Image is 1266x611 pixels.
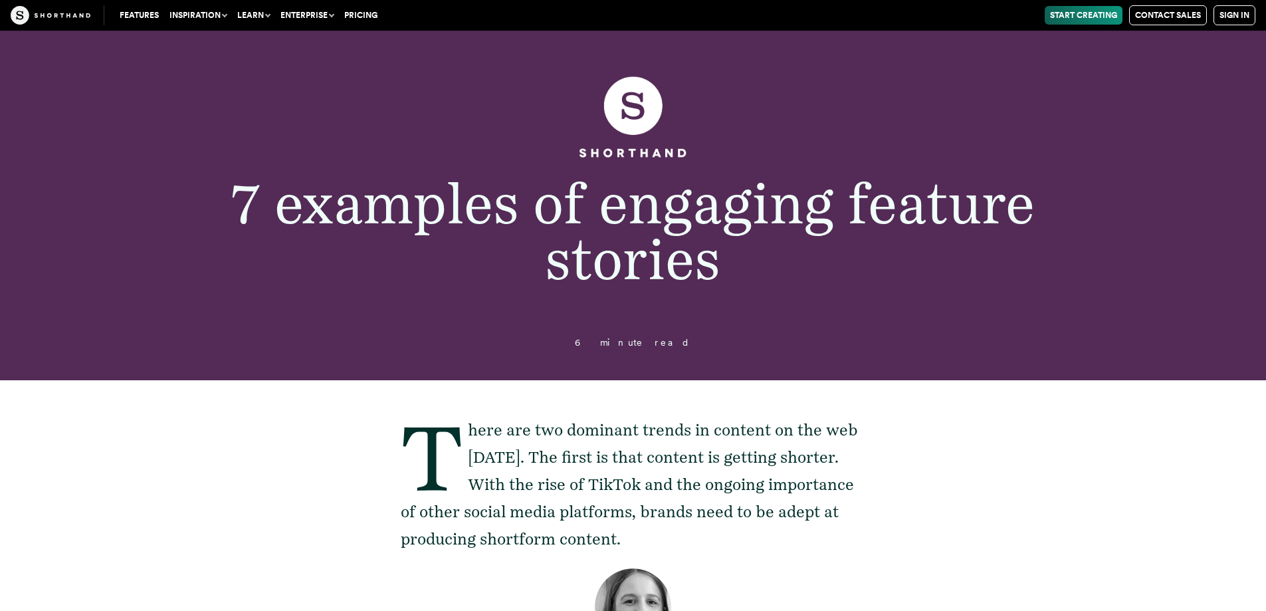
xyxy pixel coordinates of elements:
[11,6,90,25] img: The Craft
[275,6,339,25] button: Enterprise
[1045,6,1122,25] a: Start Creating
[339,6,383,25] a: Pricing
[232,6,275,25] button: Learn
[575,337,690,348] span: 6 minute read
[114,6,164,25] a: Features
[231,170,1035,293] span: 7 examples of engaging feature stories
[1129,5,1207,25] a: Contact Sales
[1213,5,1255,25] a: Sign in
[401,417,866,552] p: There are two dominant trends in content on the web [DATE]. The first is that content is getting ...
[164,6,232,25] button: Inspiration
